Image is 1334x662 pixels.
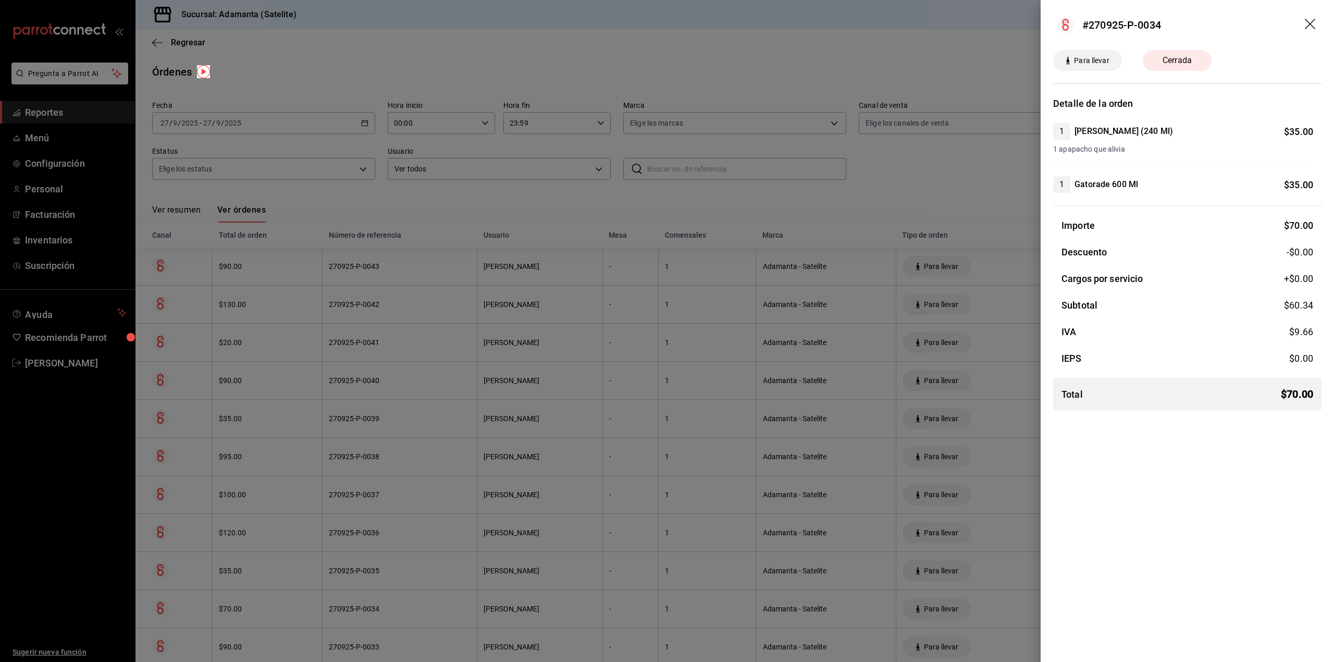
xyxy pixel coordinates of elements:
span: 1 [1053,125,1070,138]
span: $ 60.34 [1284,300,1313,311]
span: Para llevar [1070,55,1113,66]
div: #270925-P-0034 [1082,17,1161,33]
img: Tooltip marker [197,65,210,78]
span: $ 70.00 [1284,220,1313,231]
h3: Total [1061,387,1083,401]
h3: IEPS [1061,351,1082,365]
span: 1 [1053,178,1070,191]
span: -$0.00 [1287,245,1313,259]
h4: [PERSON_NAME] (240 Ml) [1074,125,1173,138]
h3: Subtotal [1061,298,1097,312]
span: $ 35.00 [1284,179,1313,190]
span: $ 35.00 [1284,126,1313,137]
span: $ 70.00 [1281,386,1313,402]
h3: IVA [1061,325,1076,339]
h4: Gatorade 600 Ml [1074,178,1138,191]
span: +$ 0.00 [1284,272,1313,286]
h3: Importe [1061,218,1095,232]
h3: Detalle de la orden [1053,96,1321,111]
button: drag [1305,19,1317,31]
h3: Descuento [1061,245,1107,259]
span: $ 0.00 [1289,353,1313,364]
span: 1 apapacho que alivia [1053,144,1313,155]
h3: Cargos por servicio [1061,272,1143,286]
span: $ 9.66 [1289,326,1313,337]
span: Cerrada [1156,54,1198,67]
